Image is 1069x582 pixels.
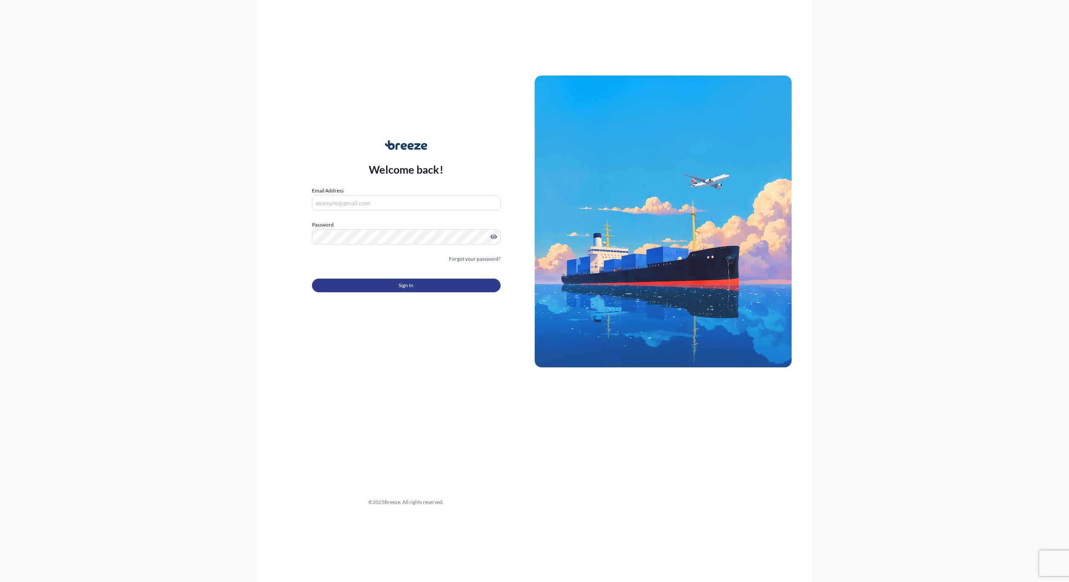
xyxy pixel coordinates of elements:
[312,221,501,229] label: Password
[449,255,501,263] a: Forgot your password?
[490,233,497,240] button: Show password
[535,76,792,367] img: Ship illustration
[278,498,535,506] div: © 2025 Breeze. All rights reserved.
[369,163,443,176] p: Welcome back!
[312,279,501,292] button: Sign In
[399,281,414,290] span: Sign In
[312,186,344,195] label: Email Address
[312,195,501,210] input: example@gmail.com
